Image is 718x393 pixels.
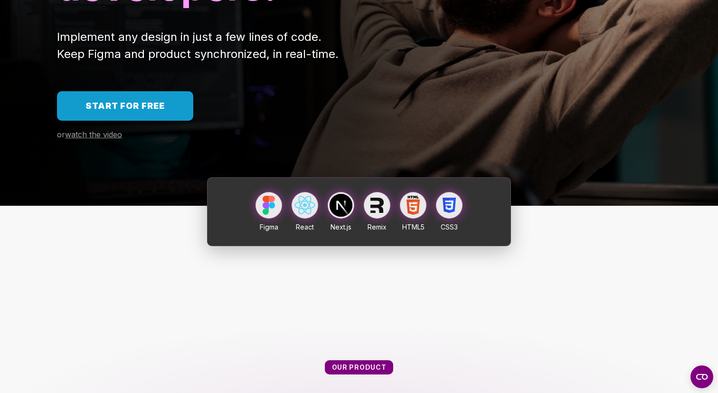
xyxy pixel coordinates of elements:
[65,130,122,139] span: watch the video
[296,223,314,231] span: React
[331,223,351,231] span: Next.js
[57,30,339,61] span: Implement any design in just a few lines of code. Keep Figma and product synchronized, in real-time.
[85,101,165,111] span: Start for free
[441,223,458,231] span: CSS3
[57,130,65,139] span: or
[57,130,122,139] a: orwatch the video
[402,223,425,231] span: HTML5
[332,363,387,371] span: Our product
[260,223,278,231] span: Figma
[57,91,193,121] a: Start for free
[690,365,713,388] button: Open CMP widget
[368,223,387,231] span: Remix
